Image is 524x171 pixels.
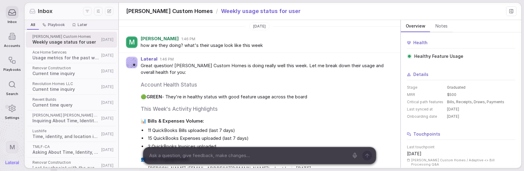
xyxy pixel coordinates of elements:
a: Revent BuildsCurrent time query[DATE] [26,95,117,110]
span: Weekly usage status for user [32,39,99,45]
span: Healthy Feature Usage [414,53,463,59]
strong: GREEN [146,94,162,100]
h2: Account Health Status [141,81,390,89]
span: [PERSON_NAME] Custom Homes [126,7,213,15]
span: M [9,143,15,151]
span: [DATE] [101,116,113,121]
span: Lateral [141,57,157,62]
span: 1:46 PM [160,57,174,62]
span: $500 [447,92,456,97]
span: Playbook [48,22,65,27]
a: Playbooks [3,51,21,75]
span: Revolution Homes LLC [32,81,99,86]
span: All [31,22,35,27]
li: 11 QuickBooks Bills uploaded (last 7 days) [147,127,390,134]
button: Filters [83,7,92,15]
span: Current time inquiry [32,71,99,77]
span: Playbooks [3,68,21,72]
span: 1:46 PM [181,37,195,41]
span: Search [6,92,18,96]
span: [DATE] [407,151,422,157]
span: [DATE] [101,37,113,42]
span: Renovar Construction [32,160,99,165]
span: [DATE] [101,53,113,58]
span: Inquiring About Time, Identity, and Location [32,118,99,124]
span: [DATE] [101,84,113,89]
span: Time, identity, and location inquiry [32,133,99,140]
span: Overview [403,22,428,30]
span: M [129,38,135,46]
span: [PERSON_NAME] Custom Homes / Adaptive <> Bill Processing Q&A [411,158,515,167]
span: [DATE] [101,100,113,105]
span: [DATE] [101,147,113,152]
a: Ace Home ServicesUsage metrics for the past week[DATE] [26,48,117,63]
a: Accounts [3,27,21,51]
a: [PERSON_NAME] [PERSON_NAME] Custom HomesInquiring About Time, Identity, and Location[DATE] [26,110,117,126]
button: New thread [105,7,113,15]
dt: Onboarding date [407,114,444,119]
button: Display settings [94,7,102,15]
span: Graduated [447,85,465,90]
span: [DATE] [447,114,459,119]
span: Notes [433,22,450,30]
span: [PERSON_NAME] [141,36,179,41]
a: Revolution Homes LLCCurrent time inquiry[DATE] [26,79,117,95]
span: Great question! [PERSON_NAME] Custom Homes is doing really well this week. Let me break down thei... [141,62,390,76]
a: LushlifeTime, identity, and location inquiry[DATE] [26,126,117,142]
a: Inbox [3,3,21,27]
span: Details [413,71,428,77]
strong: 📊 Bills & Expenses Volume: [141,118,204,124]
span: / [216,7,218,15]
span: Ace Home Services [32,50,99,55]
span: Revent Builds [32,97,99,102]
span: Asking About Time, Identity, and Location [32,149,99,155]
span: Current time inquiry [32,86,99,92]
span: how are they doing? what's their usage look like this week [141,42,390,49]
span: [DATE] [447,107,459,112]
a: Settings [3,99,21,123]
span: [DATE] [253,24,266,29]
img: Lateral [5,161,19,164]
span: TMLF-CA [32,144,99,149]
span: Touchpoints [413,131,440,137]
span: [PERSON_NAME] Custom Homes [32,34,99,39]
span: Weekly usage status for user [221,7,301,15]
span: Last touchpoint [407,145,515,150]
span: Current time query [32,102,99,108]
li: 15 QuickBooks Expenses uploaded (last 7 days) [147,135,390,142]
h2: This Week's Activity Highlights [141,105,390,113]
span: [DATE] [101,163,113,168]
span: Last touchpoint with the customer [32,165,99,171]
span: Settings [5,116,19,120]
img: Agent avatar [126,57,137,68]
a: [PERSON_NAME] Custom HomesWeekly usage status for user[DATE] [26,32,117,48]
span: [PERSON_NAME] [PERSON_NAME] Custom Homes [32,113,99,118]
span: Later [78,22,87,27]
span: Lushlife [32,129,99,133]
a: TMLF-CAAsking About Time, Identity, and Location[DATE] [26,142,117,158]
dt: Last synced at [407,107,444,112]
span: Health [413,40,428,46]
span: Bills, Receipts, Draws, Payments [447,100,504,104]
a: Renovar ConstructionCurrent time inquiry[DATE] [26,63,117,79]
span: Usage metrics for the past week [32,55,99,61]
dt: Stage [407,85,444,90]
span: 🟢 - They're in healthy status with good feature usage across the board [141,94,390,100]
dt: MRR [407,92,444,97]
dt: Critical path features [407,100,444,104]
span: Accounts [4,44,20,48]
span: [DATE] [101,132,113,136]
span: Renovar Construction [32,66,99,71]
span: Inbox [8,20,17,24]
span: [DATE] [101,69,113,74]
span: Inbox [38,7,52,15]
li: 2 QuickBooks Invoices uploaded [147,143,390,150]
